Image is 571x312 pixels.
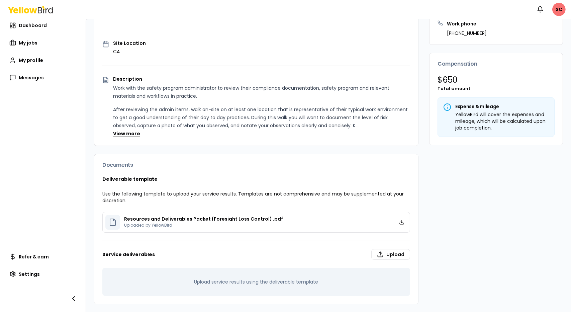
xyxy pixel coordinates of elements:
[443,103,549,110] h5: Expense & mileage
[113,41,146,46] p: SIte Location
[438,75,555,85] p: $ 650
[124,223,283,228] p: Uploaded by YellowBird
[19,57,43,64] span: My profile
[102,249,410,260] h3: Service deliverables
[438,85,555,92] p: Total amount
[5,54,80,67] a: My profile
[371,249,410,260] label: Upload
[113,48,146,55] p: CA
[438,61,555,67] h3: Compensation
[19,40,37,46] span: My jobs
[19,271,40,278] span: Settings
[5,267,80,281] a: Settings
[102,162,410,168] h3: Documents
[552,3,566,16] span: SC
[19,74,44,81] span: Messages
[124,217,283,221] p: Resources and Deliverables Packet (Foresight Loss Control) .pdf
[5,71,80,84] a: Messages
[113,77,410,81] p: Description
[447,30,487,36] p: [PHONE_NUMBER]
[5,36,80,50] a: My jobs
[113,105,410,130] p: After reviewing the admin items, walk on-site on at least one location that is representative of ...
[113,84,410,100] p: Work with the safety program administrator to review their compliance documentation, safety progr...
[5,250,80,263] a: Refer & earn
[19,253,49,260] span: Refer & earn
[113,130,140,137] button: View more
[447,20,487,27] h3: Work phone
[19,22,47,29] span: Dashboard
[5,19,80,32] a: Dashboard
[102,268,410,296] div: Upload service results using the deliverable template
[102,190,410,204] p: Use the following template to upload your service results. Templates are not comprehensive and ma...
[102,176,410,182] h3: Deliverable template
[443,111,549,131] div: YellowBird will cover the expenses and mileage, which will be calculated upon job completion.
